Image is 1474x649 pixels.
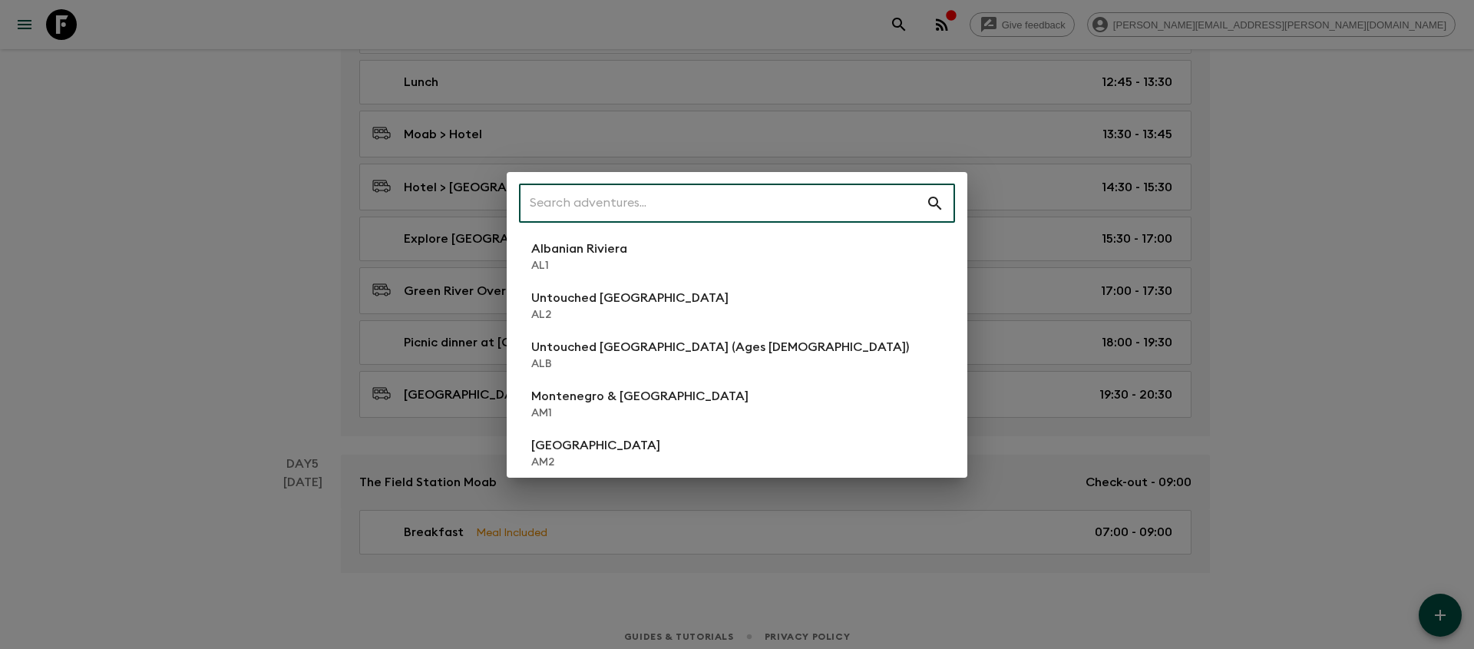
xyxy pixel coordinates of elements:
[531,436,660,455] p: [GEOGRAPHIC_DATA]
[531,240,627,258] p: Albanian Riviera
[531,307,729,323] p: AL2
[531,289,729,307] p: Untouched [GEOGRAPHIC_DATA]
[519,182,926,225] input: Search adventures...
[531,356,909,372] p: ALB
[531,258,627,273] p: AL1
[531,338,909,356] p: Untouched [GEOGRAPHIC_DATA] (Ages [DEMOGRAPHIC_DATA])
[531,387,749,406] p: Montenegro & [GEOGRAPHIC_DATA]
[531,406,749,421] p: AM1
[531,455,660,470] p: AM2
